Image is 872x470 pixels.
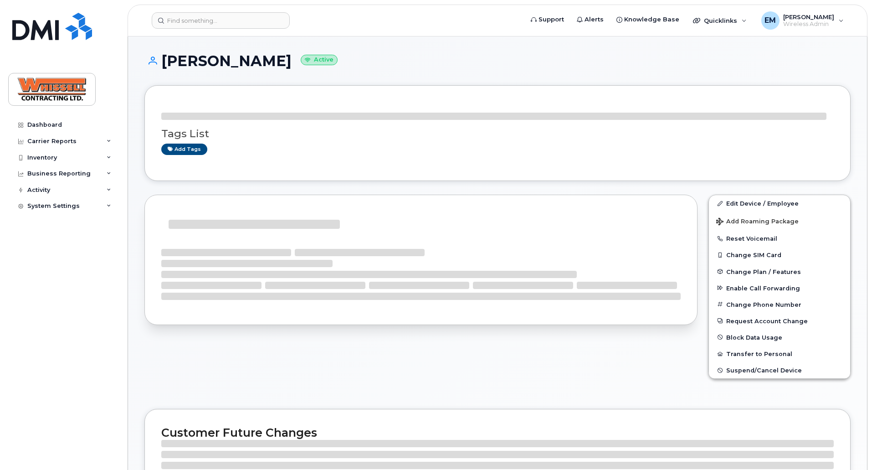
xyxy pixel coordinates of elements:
[726,367,802,374] span: Suspend/Cancel Device
[709,247,850,263] button: Change SIM Card
[716,218,799,227] span: Add Roaming Package
[726,284,800,291] span: Enable Call Forwarding
[709,195,850,212] a: Edit Device / Employee
[709,212,850,230] button: Add Roaming Package
[161,426,834,439] h2: Customer Future Changes
[709,230,850,247] button: Reset Voicemail
[709,313,850,329] button: Request Account Change
[709,296,850,313] button: Change Phone Number
[709,263,850,280] button: Change Plan / Features
[161,144,207,155] a: Add tags
[726,268,801,275] span: Change Plan / Features
[709,362,850,378] button: Suspend/Cancel Device
[709,346,850,362] button: Transfer to Personal
[161,128,834,139] h3: Tags List
[709,280,850,296] button: Enable Call Forwarding
[709,329,850,346] button: Block Data Usage
[144,53,851,69] h1: [PERSON_NAME]
[301,55,338,65] small: Active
